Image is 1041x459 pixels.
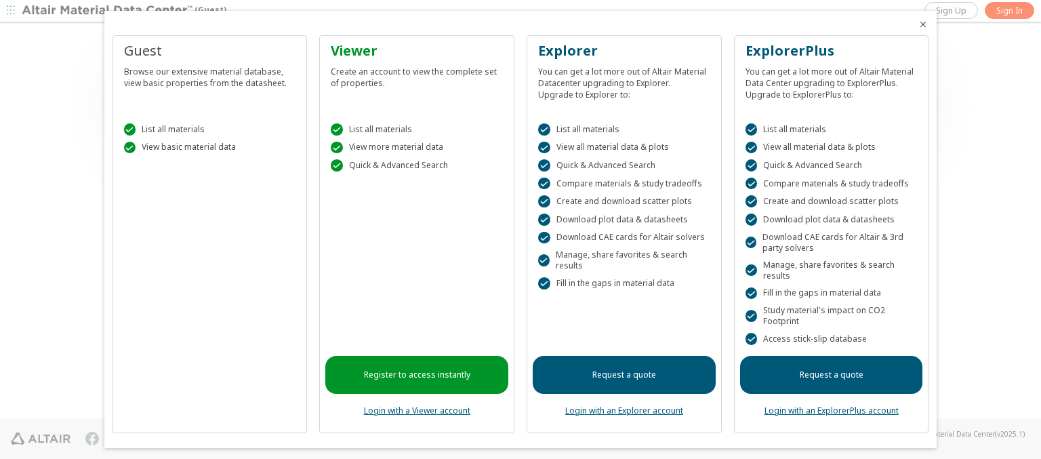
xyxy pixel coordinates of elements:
[746,305,918,327] div: Study material's impact on CO2 Footprint
[331,123,503,136] div: List all materials
[746,123,758,136] div: 
[325,356,508,394] a: Register to access instantly
[538,232,710,244] div: Download CAE cards for Altair solvers
[565,405,683,416] a: Login with an Explorer account
[746,214,758,226] div: 
[538,159,710,172] div: Quick & Advanced Search
[538,159,550,172] div: 
[538,254,550,266] div: 
[746,159,918,172] div: Quick & Advanced Search
[746,260,918,281] div: Manage, share favorites & search results
[746,287,758,300] div: 
[746,178,758,190] div: 
[538,123,550,136] div: 
[746,333,758,345] div: 
[331,142,503,154] div: View more material data
[538,178,710,190] div: Compare materials & study tradeoffs
[746,142,758,154] div: 
[538,123,710,136] div: List all materials
[746,333,918,345] div: Access stick-slip database
[538,250,710,271] div: Manage, share favorites & search results
[746,264,757,277] div: 
[746,142,918,154] div: View all material data & plots
[538,214,550,226] div: 
[746,232,918,254] div: Download CAE cards for Altair & 3rd party solvers
[124,41,296,60] div: Guest
[124,60,296,89] div: Browse our extensive material database, view basic properties from the datasheet.
[746,214,918,226] div: Download plot data & datasheets
[331,41,503,60] div: Viewer
[364,405,470,416] a: Login with a Viewer account
[538,178,550,190] div: 
[331,142,343,154] div: 
[746,287,918,300] div: Fill in the gaps in material data
[538,60,710,100] div: You can get a lot more out of Altair Material Datacenter upgrading to Explorer. Upgrade to Explor...
[124,142,136,154] div: 
[331,159,343,172] div: 
[746,159,758,172] div: 
[124,123,136,136] div: 
[538,232,550,244] div: 
[746,41,918,60] div: ExplorerPlus
[918,19,928,30] button: Close
[746,178,918,190] div: Compare materials & study tradeoffs
[746,310,757,322] div: 
[331,60,503,89] div: Create an account to view the complete set of properties.
[538,195,710,207] div: Create and download scatter plots
[746,237,756,249] div: 
[746,123,918,136] div: List all materials
[538,277,550,290] div: 
[740,356,923,394] a: Request a quote
[538,214,710,226] div: Download plot data & datasheets
[124,123,296,136] div: List all materials
[538,41,710,60] div: Explorer
[746,195,758,207] div: 
[538,142,710,154] div: View all material data & plots
[538,277,710,290] div: Fill in the gaps in material data
[538,142,550,154] div: 
[746,60,918,100] div: You can get a lot more out of Altair Material Data Center upgrading to ExplorerPlus. Upgrade to E...
[538,195,550,207] div: 
[533,356,716,394] a: Request a quote
[331,159,503,172] div: Quick & Advanced Search
[331,123,343,136] div: 
[124,142,296,154] div: View basic material data
[764,405,899,416] a: Login with an ExplorerPlus account
[746,195,918,207] div: Create and download scatter plots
